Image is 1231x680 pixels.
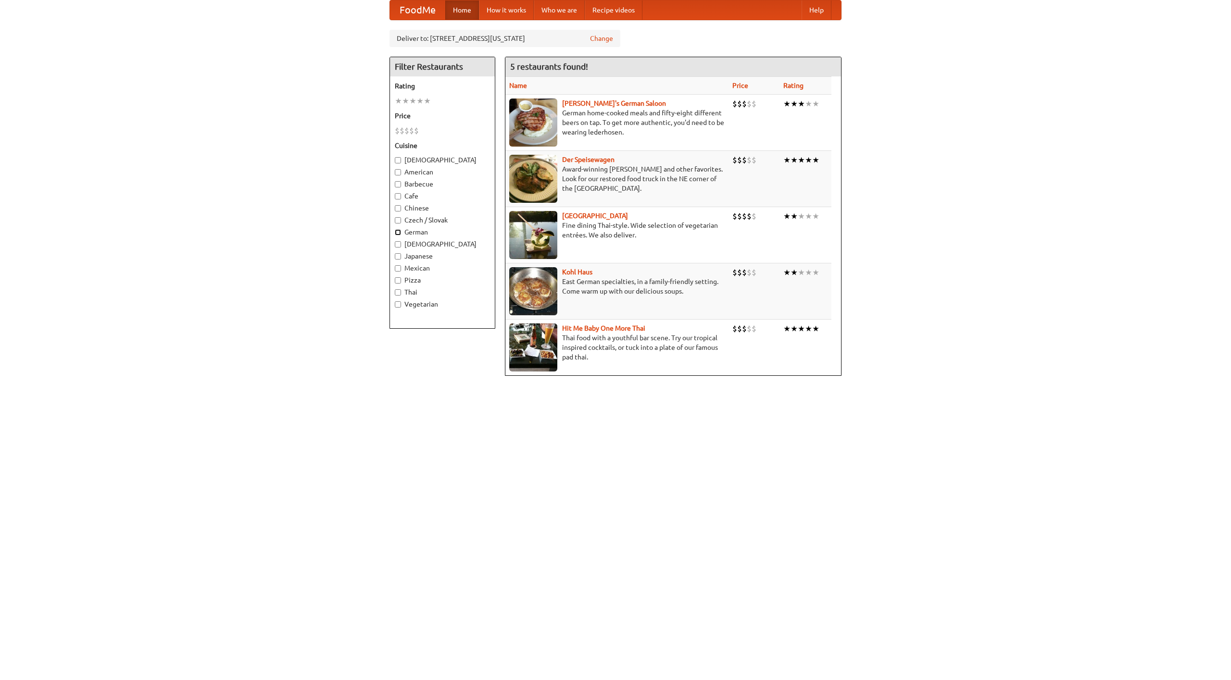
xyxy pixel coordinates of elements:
ng-pluralize: 5 restaurants found! [510,62,588,71]
label: Chinese [395,203,490,213]
li: ★ [805,211,812,222]
label: Barbecue [395,179,490,189]
input: Mexican [395,265,401,272]
a: Kohl Haus [562,268,592,276]
h4: Filter Restaurants [390,57,495,76]
li: $ [400,125,404,136]
li: ★ [402,96,409,106]
label: [DEMOGRAPHIC_DATA] [395,155,490,165]
p: East German specialties, in a family-friendly setting. Come warm up with our delicious soups. [509,277,725,296]
label: Czech / Slovak [395,215,490,225]
a: Change [590,34,613,43]
li: $ [737,155,742,165]
input: Czech / Slovak [395,217,401,223]
a: [PERSON_NAME]'s German Saloon [562,99,666,107]
a: Name [509,82,527,89]
li: ★ [805,155,812,165]
a: [GEOGRAPHIC_DATA] [562,212,628,220]
li: $ [409,125,414,136]
p: Thai food with a youthful bar scene. Try our tropical inspired cocktails, or tuck into a plate of... [509,333,725,362]
li: $ [747,267,752,278]
li: $ [732,155,737,165]
li: ★ [783,267,791,278]
li: $ [737,99,742,109]
li: ★ [409,96,416,106]
input: Pizza [395,277,401,284]
li: $ [395,125,400,136]
label: German [395,227,490,237]
li: ★ [798,99,805,109]
li: ★ [416,96,424,106]
li: ★ [395,96,402,106]
li: ★ [805,267,812,278]
li: $ [732,211,737,222]
li: $ [742,267,747,278]
img: satay.jpg [509,211,557,259]
li: $ [747,323,752,334]
h5: Price [395,111,490,121]
input: Barbecue [395,181,401,187]
h5: Rating [395,81,490,91]
a: Who we are [534,0,585,20]
input: German [395,229,401,235]
a: Der Speisewagen [562,156,615,163]
li: $ [737,267,742,278]
label: Cafe [395,191,490,201]
li: ★ [812,267,819,278]
input: [DEMOGRAPHIC_DATA] [395,241,401,247]
input: Thai [395,289,401,296]
li: $ [732,323,737,334]
a: Hit Me Baby One More Thai [562,324,645,332]
label: Mexican [395,263,490,273]
li: $ [404,125,409,136]
li: $ [747,211,752,222]
input: Vegetarian [395,301,401,308]
li: ★ [812,99,819,109]
input: Japanese [395,253,401,260]
li: ★ [798,211,805,222]
li: ★ [791,267,798,278]
li: ★ [424,96,431,106]
li: $ [747,99,752,109]
li: ★ [791,155,798,165]
li: $ [752,267,756,278]
li: $ [752,211,756,222]
input: Chinese [395,205,401,211]
li: ★ [798,267,805,278]
label: American [395,167,490,177]
li: $ [742,211,747,222]
li: $ [732,267,737,278]
img: babythai.jpg [509,323,557,371]
li: $ [747,155,752,165]
li: ★ [812,155,819,165]
li: ★ [791,211,798,222]
li: $ [742,155,747,165]
li: $ [737,211,742,222]
a: Home [445,0,479,20]
img: speisewagen.jpg [509,155,557,203]
label: [DEMOGRAPHIC_DATA] [395,239,490,249]
img: kohlhaus.jpg [509,267,557,315]
input: Cafe [395,193,401,199]
li: $ [742,99,747,109]
label: Vegetarian [395,299,490,309]
h5: Cuisine [395,141,490,150]
li: $ [742,323,747,334]
li: $ [752,155,756,165]
li: ★ [812,323,819,334]
li: ★ [783,211,791,222]
label: Thai [395,287,490,297]
li: $ [732,99,737,109]
p: Fine dining Thai-style. Wide selection of vegetarian entrées. We also deliver. [509,221,725,240]
div: Deliver to: [STREET_ADDRESS][US_STATE] [389,30,620,47]
p: German home-cooked meals and fifty-eight different beers on tap. To get more authentic, you'd nee... [509,108,725,137]
li: ★ [783,99,791,109]
label: Pizza [395,275,490,285]
li: ★ [783,323,791,334]
li: ★ [798,155,805,165]
li: $ [752,99,756,109]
